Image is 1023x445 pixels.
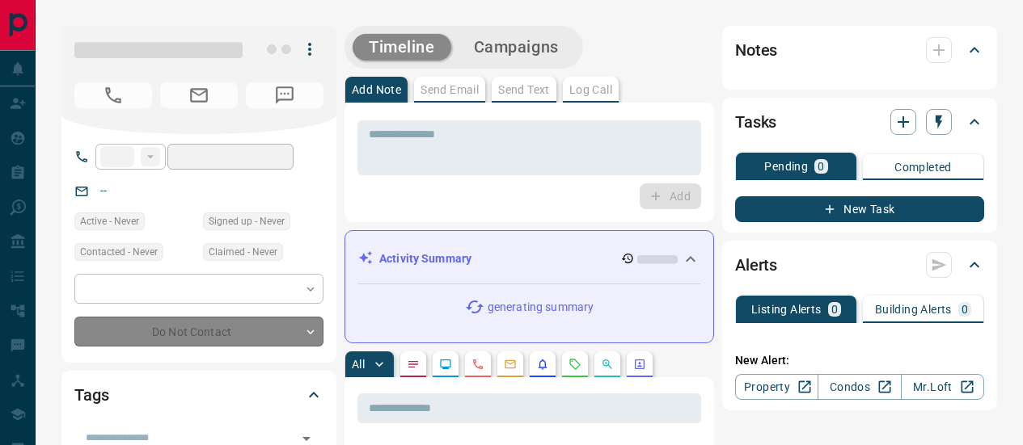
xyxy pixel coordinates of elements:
p: generating summary [488,299,594,316]
p: 0 [962,304,968,315]
h2: Tasks [735,109,776,135]
a: Property [735,374,818,400]
span: No Email [160,82,238,108]
span: Contacted - Never [80,244,158,260]
svg: Opportunities [601,358,614,371]
a: Condos [818,374,901,400]
p: Building Alerts [875,304,952,315]
button: Campaigns [458,34,575,61]
h2: Notes [735,37,777,63]
svg: Agent Actions [633,358,646,371]
span: Claimed - Never [209,244,277,260]
p: Add Note [352,84,401,95]
svg: Emails [504,358,517,371]
a: Mr.Loft [901,374,984,400]
svg: Calls [471,358,484,371]
span: No Number [74,82,152,108]
svg: Listing Alerts [536,358,549,371]
svg: Lead Browsing Activity [439,358,452,371]
span: No Number [246,82,323,108]
div: Tasks [735,103,984,141]
button: Timeline [353,34,451,61]
p: Completed [894,162,952,173]
p: 0 [818,161,824,172]
div: Tags [74,376,323,414]
h2: Alerts [735,252,777,278]
p: Pending [764,161,808,172]
div: Notes [735,31,984,69]
div: Activity Summary [358,244,700,274]
svg: Requests [569,358,581,371]
button: New Task [735,196,984,222]
p: All [352,359,365,370]
p: New Alert: [735,352,984,369]
p: 0 [831,304,838,315]
p: Listing Alerts [751,304,822,315]
p: Activity Summary [379,250,471,267]
div: Alerts [735,246,984,284]
svg: Notes [407,358,420,371]
h2: Tags [74,382,108,408]
a: -- [100,184,107,197]
span: Active - Never [80,213,139,229]
span: Signed up - Never [209,213,285,229]
div: Do Not Contact [74,317,323,346]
